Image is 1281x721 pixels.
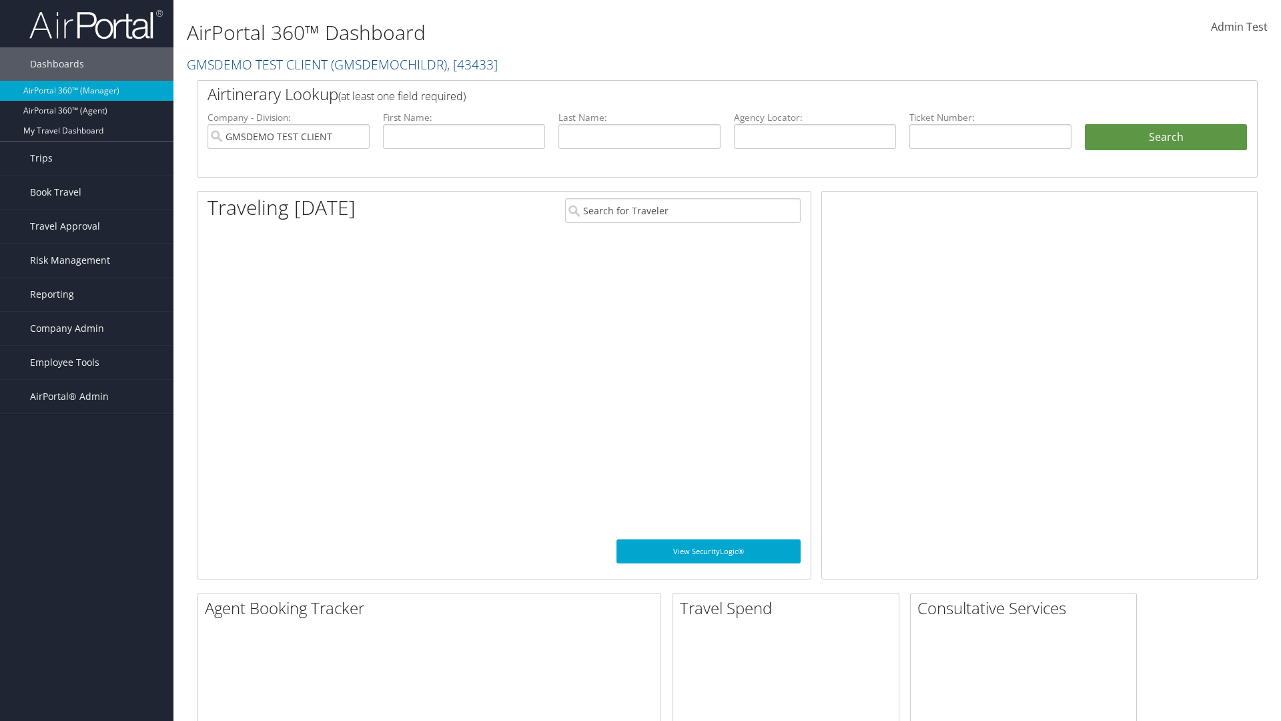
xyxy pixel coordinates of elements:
[565,198,801,223] input: Search for Traveler
[30,380,109,413] span: AirPortal® Admin
[30,244,110,277] span: Risk Management
[30,47,84,81] span: Dashboards
[447,55,498,73] span: , [ 43433 ]
[205,597,661,620] h2: Agent Booking Tracker
[29,9,163,40] img: airportal-logo.png
[30,142,53,175] span: Trips
[1085,124,1247,151] button: Search
[331,55,447,73] span: ( GMSDEMOCHILDR )
[187,55,498,73] a: GMSDEMO TEST CLIENT
[30,210,100,243] span: Travel Approval
[30,312,104,345] span: Company Admin
[207,111,370,124] label: Company - Division:
[30,176,81,209] span: Book Travel
[207,83,1159,105] h2: Airtinerary Lookup
[187,19,907,47] h1: AirPortal 360™ Dashboard
[558,111,721,124] label: Last Name:
[207,194,356,222] h1: Traveling [DATE]
[909,111,1072,124] label: Ticket Number:
[30,346,99,379] span: Employee Tools
[338,89,466,103] span: (at least one field required)
[1211,19,1268,34] span: Admin Test
[917,597,1136,620] h2: Consultative Services
[680,597,899,620] h2: Travel Spend
[1211,7,1268,48] a: Admin Test
[616,539,801,563] a: View SecurityLogic®
[383,111,545,124] label: First Name:
[734,111,896,124] label: Agency Locator:
[30,278,74,311] span: Reporting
